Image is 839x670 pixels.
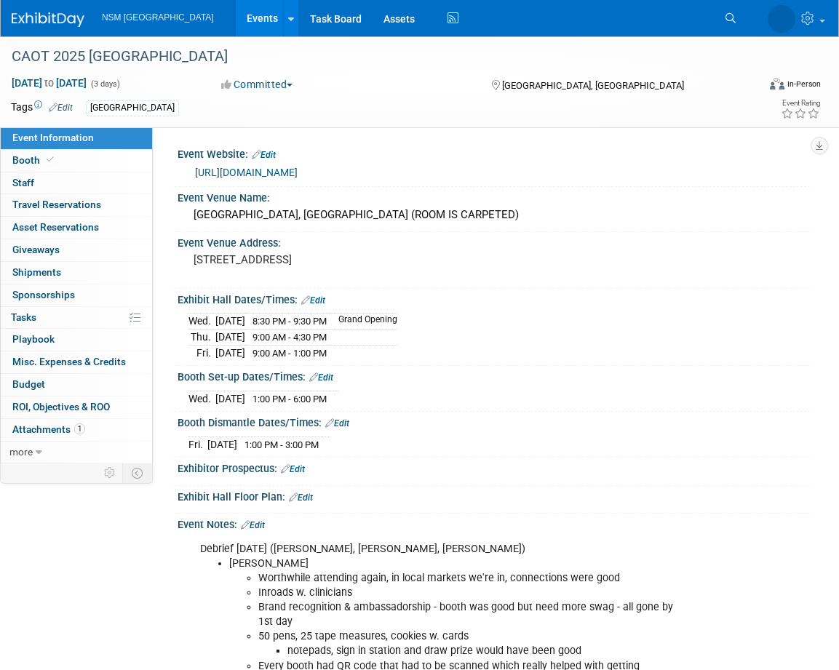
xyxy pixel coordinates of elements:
[12,132,94,143] span: Event Information
[178,514,810,533] div: Event Notes:
[123,463,153,482] td: Toggle Event Tabs
[1,172,152,194] a: Staff
[12,289,75,300] span: Sponsorships
[12,244,60,255] span: Giveaways
[9,446,33,458] span: more
[12,177,34,188] span: Staff
[1,284,152,306] a: Sponsorships
[1,127,152,149] a: Event Information
[12,333,55,345] span: Playbook
[12,378,45,390] span: Budget
[11,311,36,323] span: Tasks
[258,571,674,586] li: Worthwhile attending again, in local markets we're in, connections were good
[695,76,821,97] div: Event Format
[1,150,152,172] a: Booth
[1,351,152,373] a: Misc. Expenses & Credits
[98,463,123,482] td: Personalize Event Tab Strip
[178,143,810,162] div: Event Website:
[309,372,333,383] a: Edit
[188,204,799,226] div: [GEOGRAPHIC_DATA], [GEOGRAPHIC_DATA] (ROOM IS CARPETED)
[253,348,327,359] span: 9:00 AM - 1:00 PM
[12,266,61,278] span: Shipments
[258,586,674,600] li: Inroads w. clinicians
[188,391,215,406] td: Wed.
[258,600,674,629] li: Brand recognition & ambassadorship - booth was good but need more swag - all gone by 1st day
[188,436,207,452] td: Fri.
[47,156,54,164] i: Booth reservation complete
[258,629,674,658] li: 50 pens, 25 tape measures, cookies w. cards
[188,345,215,360] td: Fri.
[289,492,313,503] a: Edit
[253,316,327,327] span: 8:30 PM - 9:30 PM
[178,289,810,308] div: Exhibit Hall Dates/Times:
[74,423,85,434] span: 1
[188,314,215,330] td: Wed.
[253,332,327,343] span: 9:00 AM - 4:30 PM
[502,80,684,91] span: [GEOGRAPHIC_DATA], [GEOGRAPHIC_DATA]
[178,412,810,431] div: Booth Dismantle Dates/Times:
[7,44,741,70] div: CAOT 2025 [GEOGRAPHIC_DATA]
[1,262,152,284] a: Shipments
[178,366,810,385] div: Booth Set-up Dates/Times:
[11,76,87,89] span: [DATE] [DATE]
[244,439,319,450] span: 1:00 PM - 3:00 PM
[49,103,73,113] a: Edit
[194,253,425,266] pre: [STREET_ADDRESS]
[90,79,120,89] span: (3 days)
[215,330,245,346] td: [DATE]
[325,418,349,428] a: Edit
[768,5,795,33] img: Penelope Fast
[195,167,298,178] a: [URL][DOMAIN_NAME]
[1,307,152,329] a: Tasks
[252,150,276,160] a: Edit
[1,419,152,441] a: Attachments1
[12,401,110,412] span: ROI, Objectives & ROO
[1,374,152,396] a: Budget
[770,78,784,89] img: Format-Inperson.png
[215,314,245,330] td: [DATE]
[12,423,85,435] span: Attachments
[281,464,305,474] a: Edit
[253,394,327,404] span: 1:00 PM - 6:00 PM
[301,295,325,306] a: Edit
[207,436,237,452] td: [DATE]
[178,458,810,476] div: Exhibitor Prospectus:
[12,199,101,210] span: Travel Reservations
[188,330,215,346] td: Thu.
[215,391,245,406] td: [DATE]
[215,345,245,360] td: [DATE]
[1,329,152,351] a: Playbook
[178,486,810,505] div: Exhibit Hall Floor Plan:
[216,77,298,92] button: Committed
[12,154,57,166] span: Booth
[12,221,99,233] span: Asset Reservations
[86,100,179,116] div: [GEOGRAPHIC_DATA]
[178,232,810,250] div: Event Venue Address:
[12,12,84,27] img: ExhibitDay
[787,79,821,89] div: In-Person
[1,442,152,463] a: more
[1,396,152,418] a: ROI, Objectives & ROO
[12,356,126,367] span: Misc. Expenses & Credits
[287,644,674,658] li: notepads, sign in station and draw prize would have been good
[178,187,810,205] div: Event Venue Name:
[241,520,265,530] a: Edit
[1,194,152,216] a: Travel Reservations
[1,217,152,239] a: Asset Reservations
[781,100,820,107] div: Event Rating
[11,100,73,116] td: Tags
[42,77,56,89] span: to
[102,12,214,23] span: NSM [GEOGRAPHIC_DATA]
[330,314,397,330] td: Grand Opening
[1,239,152,261] a: Giveaways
